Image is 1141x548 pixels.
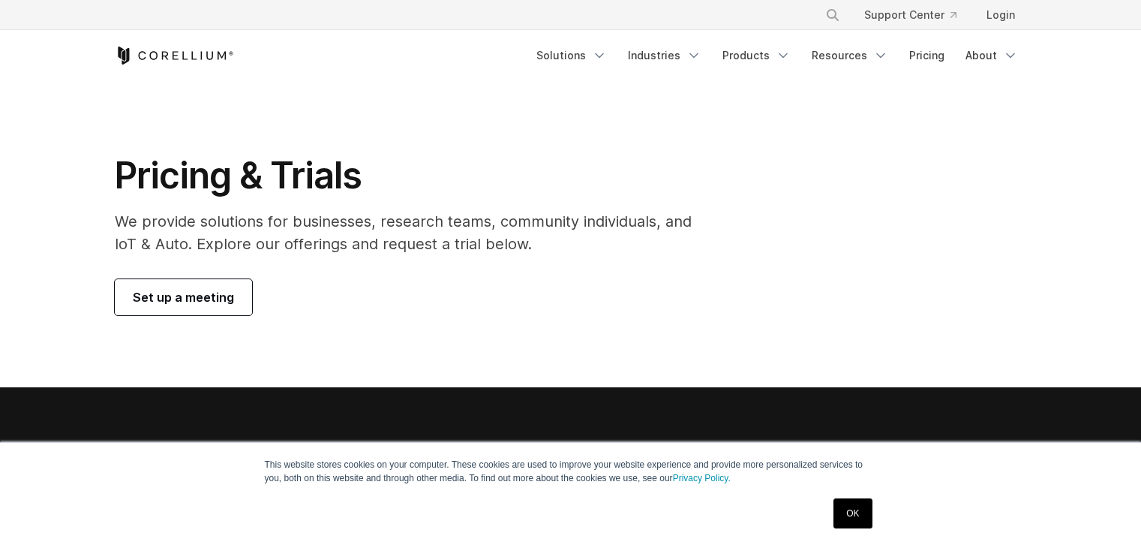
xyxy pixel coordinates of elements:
[974,2,1027,29] a: Login
[115,47,234,65] a: Corellium Home
[900,42,953,69] a: Pricing
[115,210,713,255] p: We provide solutions for businesses, research teams, community individuals, and IoT & Auto. Explo...
[265,458,877,485] p: This website stores cookies on your computer. These cookies are used to improve your website expe...
[133,288,234,306] span: Set up a meeting
[527,42,1027,69] div: Navigation Menu
[527,42,616,69] a: Solutions
[803,42,897,69] a: Resources
[833,498,872,528] a: OK
[956,42,1027,69] a: About
[673,473,731,483] a: Privacy Policy.
[713,42,800,69] a: Products
[115,279,252,315] a: Set up a meeting
[807,2,1027,29] div: Navigation Menu
[115,153,713,198] h1: Pricing & Trials
[619,42,710,69] a: Industries
[819,2,846,29] button: Search
[852,2,968,29] a: Support Center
